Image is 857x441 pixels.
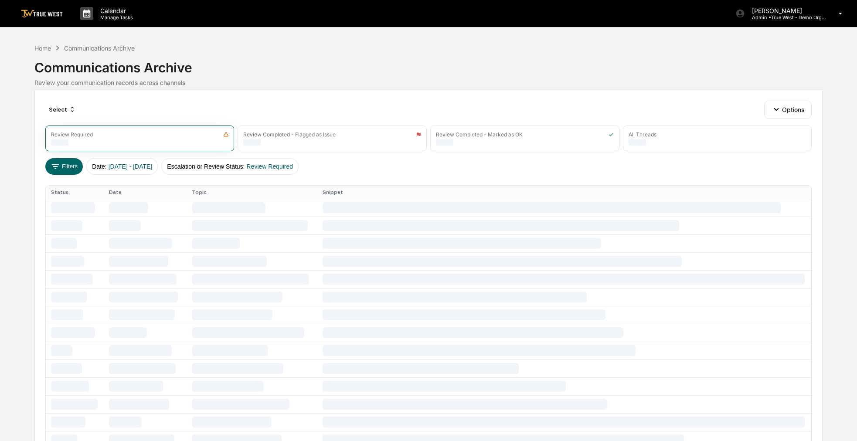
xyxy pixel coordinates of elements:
button: Filters [45,158,83,175]
p: Admin • True West - Demo Organization [745,14,826,20]
button: Escalation or Review Status:Review Required [161,158,299,175]
img: logo [21,10,63,18]
div: All Threads [629,131,656,138]
div: Communications Archive [64,44,135,52]
div: Communications Archive [34,53,823,75]
span: Review Required [247,163,293,170]
p: Calendar [93,7,137,14]
img: icon [223,132,229,137]
th: Status [46,186,104,199]
button: Date:[DATE] - [DATE] [86,158,158,175]
th: Topic [187,186,317,199]
th: Date [104,186,186,199]
div: Review Required [51,131,93,138]
div: Review your communication records across channels [34,79,823,86]
div: Home [34,44,51,52]
div: Review Completed - Flagged as Issue [243,131,336,138]
img: icon [609,132,614,137]
span: [DATE] - [DATE] [109,163,153,170]
p: Manage Tasks [93,14,137,20]
p: [PERSON_NAME] [745,7,826,14]
img: icon [416,132,421,137]
button: Options [764,101,812,118]
th: Snippet [317,186,811,199]
div: Select [45,102,79,116]
div: Review Completed - Marked as OK [436,131,523,138]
